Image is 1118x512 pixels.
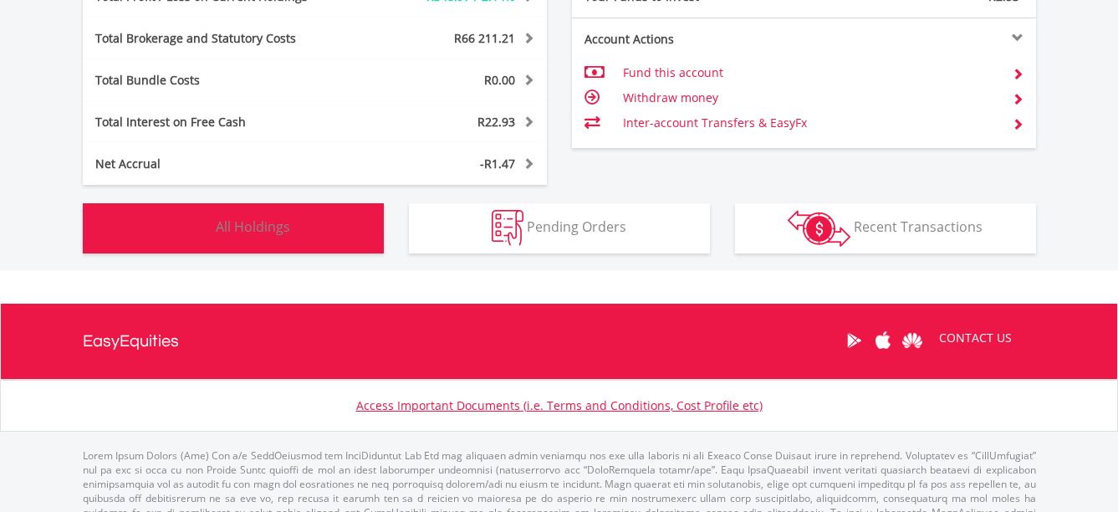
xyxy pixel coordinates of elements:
[840,315,869,366] a: Google Play
[409,203,710,253] button: Pending Orders
[477,114,515,130] span: R22.93
[623,110,998,136] td: Inter-account Transfers & EasyFx
[527,218,626,236] span: Pending Orders
[492,210,523,246] img: pending_instructions-wht.png
[83,114,354,131] div: Total Interest on Free Cash
[572,31,804,48] div: Account Actions
[83,156,354,172] div: Net Accrual
[176,210,212,246] img: holdings-wht.png
[735,203,1036,253] button: Recent Transactions
[356,397,763,413] a: Access Important Documents (i.e. Terms and Conditions, Cost Profile etc)
[454,30,515,46] span: R66 211.21
[484,72,515,88] span: R0.00
[83,304,179,379] a: EasyEquities
[83,30,354,47] div: Total Brokerage and Statutory Costs
[788,210,850,247] img: transactions-zar-wht.png
[869,315,898,366] a: Apple
[927,315,1024,361] a: CONTACT US
[623,85,998,110] td: Withdraw money
[83,72,354,89] div: Total Bundle Costs
[854,218,983,236] span: Recent Transactions
[898,315,927,366] a: Huawei
[623,60,998,85] td: Fund this account
[216,218,290,236] span: All Holdings
[480,156,515,172] span: -R1.47
[83,203,384,253] button: All Holdings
